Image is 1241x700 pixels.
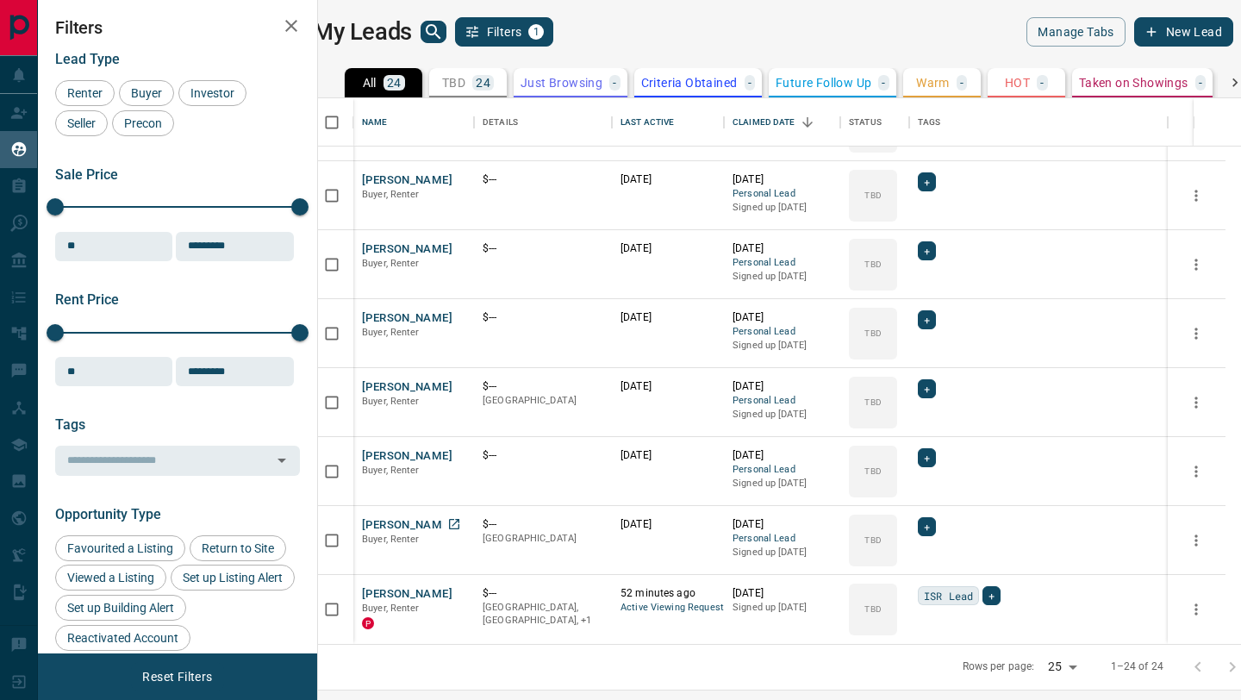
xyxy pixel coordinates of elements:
[521,77,602,89] p: Just Browsing
[924,518,930,535] span: +
[924,587,973,604] span: ISR Lead
[55,110,108,136] div: Seller
[483,448,603,463] p: $---
[733,408,832,422] p: Signed up [DATE]
[353,98,474,147] div: Name
[733,379,832,394] p: [DATE]
[1134,17,1233,47] button: New Lead
[362,603,420,614] span: Buyer, Renter
[1183,390,1209,416] button: more
[61,571,160,584] span: Viewed a Listing
[748,77,751,89] p: -
[988,587,995,604] span: +
[924,311,930,328] span: +
[443,513,465,535] a: Open in New Tab
[118,116,168,130] span: Precon
[733,601,832,615] p: Signed up [DATE]
[55,17,300,38] h2: Filters
[620,601,715,616] span: Active Viewing Request
[733,98,795,147] div: Claimed Date
[362,448,452,465] button: [PERSON_NAME]
[362,98,388,147] div: Name
[55,166,118,183] span: Sale Price
[864,189,881,202] p: TBD
[795,110,820,134] button: Sort
[119,80,174,106] div: Buyer
[733,477,832,491] p: Signed up [DATE]
[362,586,452,603] button: [PERSON_NAME]
[483,517,603,532] p: $---
[864,327,881,340] p: TBD
[55,506,161,522] span: Opportunity Type
[864,534,881,547] p: TBD
[362,517,452,534] button: [PERSON_NAME]
[916,77,950,89] p: Warm
[362,534,420,545] span: Buyer, Renter
[733,532,832,547] span: Personal Lead
[620,310,715,325] p: [DATE]
[733,270,832,284] p: Signed up [DATE]
[918,172,936,191] div: +
[864,603,881,616] p: TBD
[733,463,832,478] span: Personal Lead
[1040,77,1044,89] p: -
[924,173,930,191] span: +
[125,86,168,100] span: Buyer
[918,448,936,467] div: +
[483,586,603,601] p: $---
[918,241,936,260] div: +
[918,98,941,147] div: Tags
[1183,459,1209,484] button: more
[61,116,102,130] span: Seller
[387,77,402,89] p: 24
[270,448,294,472] button: Open
[1199,77,1202,89] p: -
[1183,528,1209,553] button: more
[530,26,542,38] span: 1
[190,535,286,561] div: Return to Site
[733,172,832,187] p: [DATE]
[733,310,832,325] p: [DATE]
[724,98,840,147] div: Claimed Date
[55,565,166,591] div: Viewed a Listing
[918,517,936,536] div: +
[918,310,936,329] div: +
[733,546,832,559] p: Signed up [DATE]
[171,565,295,591] div: Set up Listing Alert
[362,396,420,407] span: Buyer, Renter
[363,77,377,89] p: All
[924,449,930,466] span: +
[641,77,738,89] p: Criteria Obtained
[882,77,885,89] p: -
[61,631,184,645] span: Reactivated Account
[620,379,715,394] p: [DATE]
[362,465,420,476] span: Buyer, Renter
[840,98,909,147] div: Status
[483,532,603,546] p: [GEOGRAPHIC_DATA]
[55,416,85,433] span: Tags
[483,379,603,394] p: $---
[483,98,518,147] div: Details
[924,380,930,397] span: +
[483,310,603,325] p: $---
[55,535,185,561] div: Favourited a Listing
[733,517,832,532] p: [DATE]
[177,571,289,584] span: Set up Listing Alert
[55,595,186,621] div: Set up Building Alert
[313,18,412,46] h1: My Leads
[483,601,603,628] p: Oshawa
[61,541,179,555] span: Favourited a Listing
[620,517,715,532] p: [DATE]
[362,327,420,338] span: Buyer, Renter
[483,241,603,256] p: $---
[1183,597,1209,622] button: more
[421,21,446,43] button: search button
[1183,252,1209,278] button: more
[178,80,246,106] div: Investor
[1183,321,1209,347] button: more
[196,541,280,555] span: Return to Site
[1041,654,1082,679] div: 25
[963,659,1035,674] p: Rows per page:
[362,189,420,200] span: Buyer, Renter
[620,98,674,147] div: Last Active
